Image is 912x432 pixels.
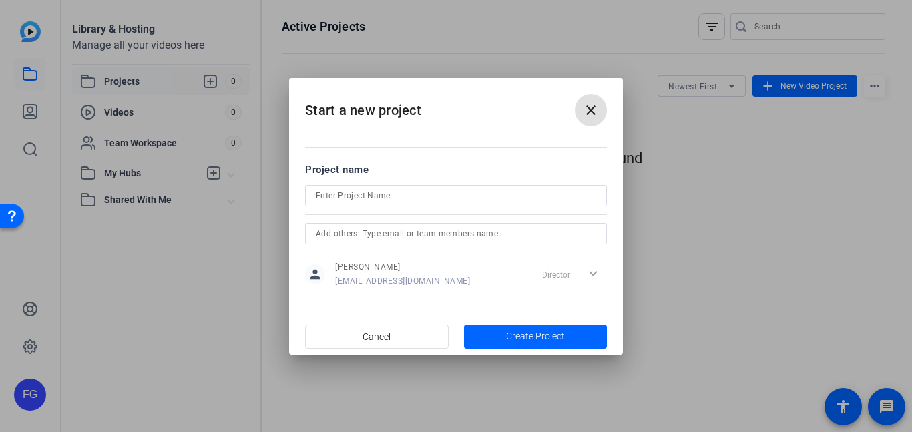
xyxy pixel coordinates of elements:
[583,102,599,118] mat-icon: close
[305,264,325,284] mat-icon: person
[316,188,596,204] input: Enter Project Name
[316,226,596,242] input: Add others: Type email or team members name
[506,329,565,343] span: Create Project
[305,162,607,177] div: Project name
[363,324,391,349] span: Cancel
[289,78,623,132] h2: Start a new project
[305,325,449,349] button: Cancel
[335,276,470,286] span: [EMAIL_ADDRESS][DOMAIN_NAME]
[464,325,608,349] button: Create Project
[335,262,470,272] span: [PERSON_NAME]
